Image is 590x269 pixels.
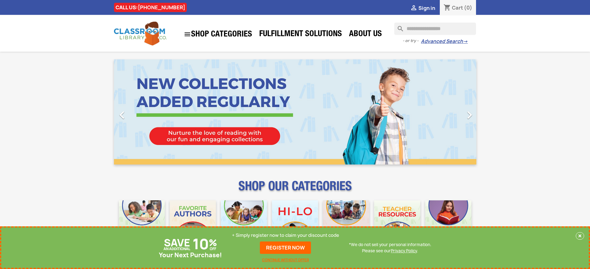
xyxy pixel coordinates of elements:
span: (0) [464,4,472,11]
i:  [410,5,417,12]
span: - or try - [403,38,421,44]
a: Previous [114,59,168,164]
img: CLC_HiLo_Mobile.jpg [272,200,318,246]
img: CLC_Bulk_Mobile.jpg [119,200,165,246]
ul: Carousel container [114,59,476,164]
p: SHOP OUR CATEGORIES [114,184,476,195]
a:  Sign in [410,5,435,11]
img: CLC_Dyslexia_Mobile.jpg [425,200,471,246]
i: search [394,23,402,30]
a: Advanced Search→ [421,38,468,45]
img: CLC_Fiction_Nonfiction_Mobile.jpg [323,200,369,246]
i:  [114,107,130,123]
img: CLC_Teacher_Resources_Mobile.jpg [374,200,420,246]
img: CLC_Phonics_And_Decodables_Mobile.jpg [221,200,267,246]
i: shopping_cart [444,4,451,12]
input: Search [394,23,476,35]
a: Next [422,59,476,164]
img: CLC_Favorite_Authors_Mobile.jpg [170,200,216,246]
i:  [462,107,477,123]
a: About Us [346,28,385,41]
div: CALL US: [114,3,187,12]
span: → [463,38,468,45]
img: Classroom Library Company [114,22,167,45]
span: Cart [452,4,463,11]
a: SHOP CATEGORIES [181,28,255,41]
a: Fulfillment Solutions [256,28,345,41]
span: Sign in [418,5,435,11]
i:  [184,31,191,38]
a: [PHONE_NUMBER] [138,4,185,11]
